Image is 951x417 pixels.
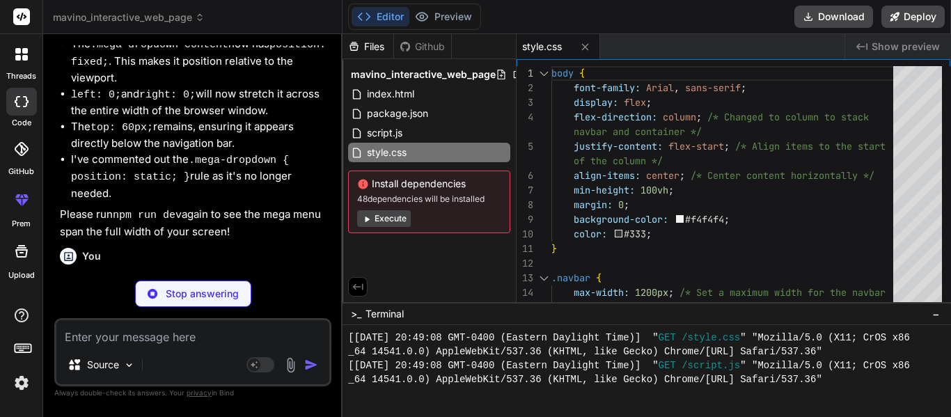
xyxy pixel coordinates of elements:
span: privacy [187,388,212,397]
code: .mega-dropdown-content [91,39,228,51]
code: npm run dev [113,210,182,221]
h6: You [82,249,101,263]
span: 1200px [635,286,668,299]
span: ; [724,140,730,152]
span: .navbar [551,272,590,284]
button: Download [794,6,873,28]
span: color: [574,228,607,240]
div: 11 [517,242,533,256]
button: Preview [409,7,478,26]
span: index.html [366,86,416,102]
code: position: fixed; [71,39,326,68]
div: 2 [517,81,533,95]
span: ; [646,96,652,109]
button: Editor [352,7,409,26]
div: Click to collapse the range. [535,66,553,81]
span: center [646,169,679,182]
span: Show preview [872,40,940,54]
div: 8 [517,198,533,212]
span: display: [574,96,618,109]
label: Upload [8,269,35,281]
img: Pick Models [123,359,135,371]
span: /script.js [682,359,740,372]
span: mavino_interactive_web_page [351,68,496,81]
li: I've commented out the rule as it's no longer needed. [71,152,329,202]
span: [[DATE] 20:49:08 GMT-0400 (Eastern Daylight Time)] " [348,359,658,372]
span: flex [624,96,646,109]
span: ; [668,286,674,299]
span: ; [741,81,746,94]
span: _64 14541.0.0) AppleWebKit/537.36 (KHTML, like Gecko) Chrome/[URL] Safari/537.36" [348,345,822,359]
img: icon [304,358,318,372]
div: 12 [517,256,533,271]
span: mavino_interactive_web_page [53,10,205,24]
span: _64 14541.0.0) AppleWebKit/537.36 (KHTML, like Gecko) Chrome/[URL] Safari/537.36" [348,372,822,386]
label: threads [6,70,36,82]
p: Source [87,358,119,372]
span: Terminal [366,307,404,321]
div: 9 [517,212,533,227]
span: ; [647,228,652,240]
span: GET [659,359,676,372]
span: ; [696,111,702,123]
img: settings [10,371,33,395]
span: /style.css [682,331,740,345]
span: /* Changed to column to stack [707,111,869,123]
span: ; [668,184,674,196]
div: 13 [517,271,533,285]
div: 6 [517,168,533,183]
span: background-color: [574,213,668,226]
span: " "Mozilla/5.0 (X11; CrOS x86 [740,331,910,345]
span: margin: [574,198,613,211]
span: 100vh [640,184,668,196]
label: code [12,117,31,129]
div: Click to collapse the range. [535,271,553,285]
span: of the column */ [574,155,663,167]
span: >_ [351,307,361,321]
div: 3 [517,95,533,110]
span: package.json [366,105,430,122]
span: { [579,67,585,79]
div: Files [343,40,393,54]
span: body [551,67,574,79]
p: Please run again to see the mega menu span the full width of your screen! [60,207,329,239]
button: Execute [357,210,411,227]
li: The remains, ensuring it appears directly below the navigation bar. [71,119,329,152]
span: Install dependencies [357,177,501,191]
span: GET [659,331,676,345]
div: 10 [517,227,533,242]
code: left: 0; [71,89,121,101]
span: { [596,272,602,284]
span: column [663,111,696,123]
span: /* Align items to the start [735,140,886,152]
label: GitHub [8,166,34,178]
span: style.css [366,144,408,161]
span: font-family: [574,81,640,94]
span: ; [679,169,685,182]
span: max-width: [574,286,629,299]
div: 4 [517,110,533,125]
span: ; [624,198,629,211]
span: justify-content: [574,140,663,152]
span: , [674,81,679,94]
img: attachment [283,357,299,373]
code: right: 0; [139,89,196,101]
label: prem [12,218,31,230]
span: navbar and container */ [574,125,702,138]
div: 5 [517,139,533,154]
span: flex-direction: [574,111,657,123]
span: Arial [646,81,674,94]
span: [[DATE] 20:49:08 GMT-0400 (Eastern Daylight Time)] " [348,331,658,345]
code: top: 60px; [91,122,153,134]
span: 48 dependencies will be installed [357,194,501,205]
span: #f4f4f4 [686,213,725,226]
li: The now has . This makes it position relative to the viewport. [71,36,329,86]
span: align-items: [574,169,640,182]
span: ; [725,213,730,226]
button: Deploy [881,6,945,28]
span: /* Set a maximum width for the navbar [679,286,886,299]
span: script.js [366,125,404,141]
p: Always double-check its answers. Your in Bind [54,386,331,400]
button: − [929,303,943,325]
span: " "Mozilla/5.0 (X11; CrOS x86 [740,359,910,372]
